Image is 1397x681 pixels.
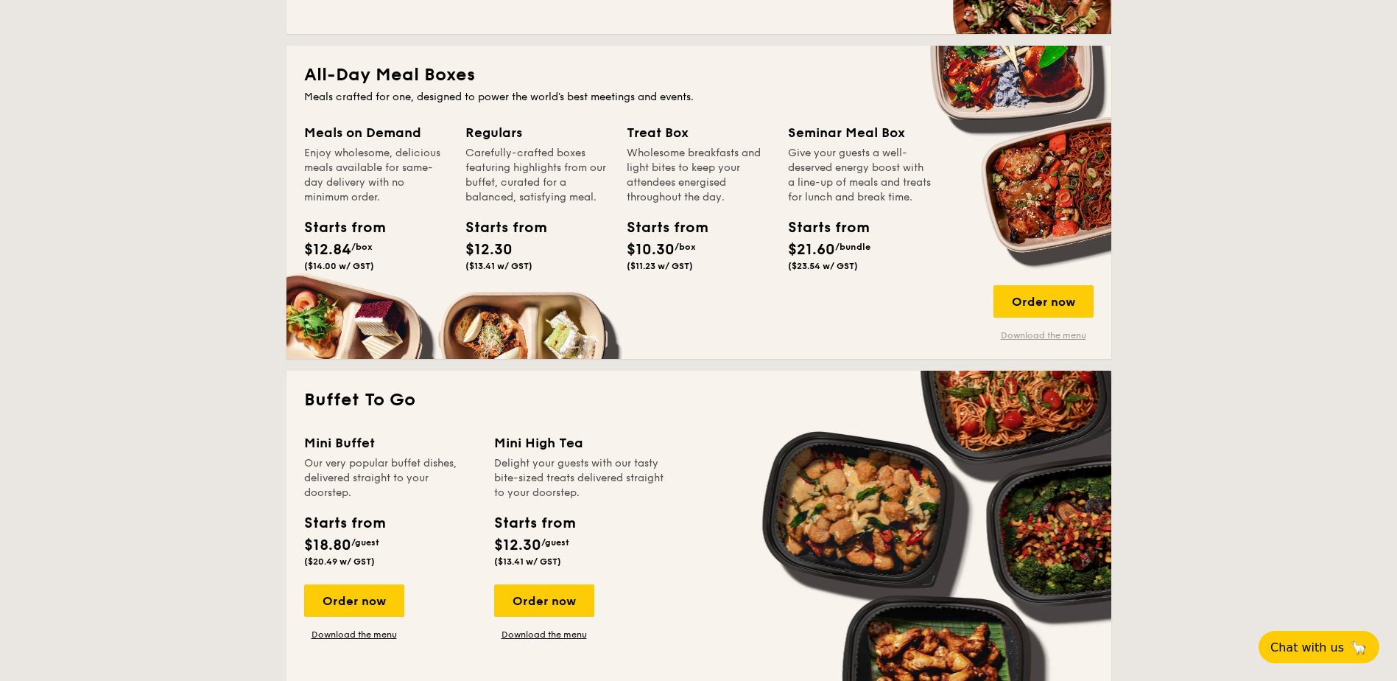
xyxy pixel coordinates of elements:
span: Chat with us [1270,640,1344,654]
span: $12.84 [304,241,351,259]
div: Mini Buffet [304,433,476,453]
span: ($11.23 w/ GST) [627,261,693,271]
div: Regulars [465,122,609,143]
span: ($20.49 w/ GST) [304,556,375,567]
h2: All-Day Meal Boxes [304,63,1094,87]
a: Download the menu [304,629,404,640]
span: /guest [541,537,569,548]
div: Order now [494,584,594,617]
span: /guest [351,537,379,548]
button: Chat with us🦙 [1259,631,1379,663]
span: 🦙 [1350,639,1368,656]
div: Delight your guests with our tasty bite-sized treats delivered straight to your doorstep. [494,456,666,500]
div: Starts from [465,217,532,239]
div: Our very popular buffet dishes, delivered straight to your doorstep. [304,456,476,500]
h2: Buffet To Go [304,388,1094,412]
div: Meals on Demand [304,122,448,143]
div: Starts from [788,217,854,239]
a: Download the menu [494,629,594,640]
span: ($14.00 w/ GST) [304,261,374,271]
div: Starts from [627,217,693,239]
div: Starts from [494,512,574,534]
div: Give your guests a well-deserved energy boost with a line-up of meals and treats for lunch and br... [788,146,932,205]
span: /box [351,242,373,252]
div: Seminar Meal Box [788,122,932,143]
div: Wholesome breakfasts and light bites to keep your attendees energised throughout the day. [627,146,770,205]
span: $12.30 [494,537,541,554]
span: ($13.41 w/ GST) [494,556,561,567]
div: Order now [993,285,1094,318]
div: Starts from [304,217,370,239]
span: $12.30 [465,241,513,259]
a: Download the menu [993,329,1094,341]
div: Order now [304,584,404,617]
div: Carefully-crafted boxes featuring highlights from our buffet, curated for a balanced, satisfying ... [465,146,609,205]
span: ($13.41 w/ GST) [465,261,532,271]
span: $21.60 [788,241,835,259]
span: $10.30 [627,241,675,259]
span: ($23.54 w/ GST) [788,261,858,271]
div: Treat Box [627,122,770,143]
div: Enjoy wholesome, delicious meals available for same-day delivery with no minimum order. [304,146,448,205]
span: /bundle [835,242,870,252]
span: $18.80 [304,537,351,554]
div: Starts from [304,512,384,534]
div: Mini High Tea [494,433,666,453]
div: Meals crafted for one, designed to power the world's best meetings and events. [304,90,1094,105]
span: /box [675,242,696,252]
